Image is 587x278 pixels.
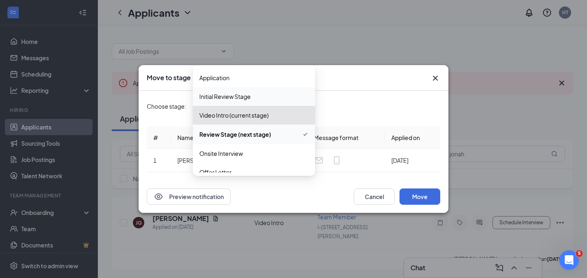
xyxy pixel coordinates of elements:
[559,250,579,270] iframe: Intercom live chat
[199,168,232,177] span: Offer Letter
[153,157,157,164] span: 1
[314,155,324,165] svg: Email
[385,127,440,149] th: Applied on
[199,130,271,139] span: Review Stage (next stage)
[199,92,251,101] span: Initial Review Stage
[171,127,250,149] th: Name
[199,73,230,82] span: Application
[399,188,440,205] button: Move
[147,188,231,205] button: EyePreview notification
[430,73,440,83] button: Close
[147,127,171,149] th: #
[430,73,440,83] svg: Cross
[332,155,342,165] svg: MobileSms
[147,102,186,111] span: Choose stage:
[147,73,191,82] h3: Move to stage
[154,192,163,201] svg: Eye
[302,129,309,139] svg: Checkmark
[307,127,385,149] th: Message format
[576,250,583,257] span: 5
[199,111,269,120] span: Video Intro (current stage)
[354,188,395,205] button: Cancel
[171,149,250,172] td: [PERSON_NAME]
[385,149,440,172] td: [DATE]
[199,149,243,158] span: Onsite Interview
